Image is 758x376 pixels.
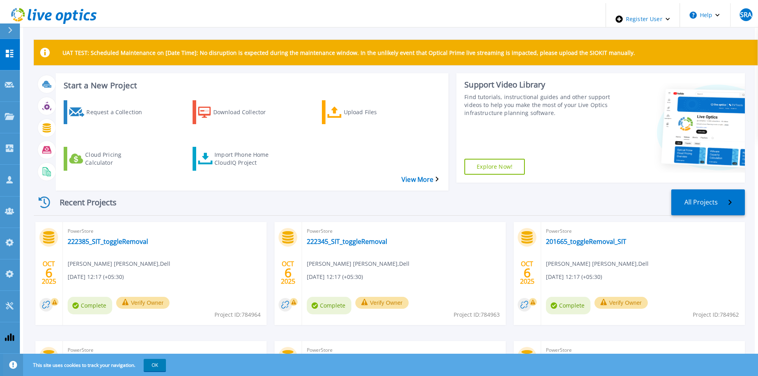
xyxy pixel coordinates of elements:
[322,100,418,124] a: Upload Files
[307,238,387,245] a: 222345_SIT_toggleRemoval
[34,193,129,212] div: Recent Projects
[464,159,525,175] a: Explore Now!
[144,359,166,371] button: OK
[307,346,501,355] span: PowerStore
[401,176,438,183] a: View More
[284,269,292,276] span: 6
[680,3,730,27] button: Help
[464,93,611,117] div: Find tutorials, instructional guides and other support videos to help you make the most of your L...
[546,297,590,314] span: Complete
[64,81,438,90] h3: Start a New Project
[62,49,635,56] p: UAT TEST: Scheduled Maintenance on [Date Time]: No disruption is expected during the maintenance ...
[213,102,277,122] div: Download Collector
[594,297,648,309] button: Verify Owner
[64,147,160,171] a: Cloud Pricing Calculator
[64,100,160,124] a: Request a Collection
[344,102,407,122] div: Upload Files
[116,297,170,309] button: Verify Owner
[454,310,500,319] span: Project ID: 784963
[546,346,740,355] span: PowerStore
[214,149,278,169] div: Import Phone Home CloudIQ Project
[693,310,739,319] span: Project ID: 784962
[355,297,409,309] button: Verify Owner
[41,258,57,287] div: OCT 2025
[307,227,501,236] span: PowerStore
[68,259,170,268] span: [PERSON_NAME] [PERSON_NAME] , Dell
[281,258,296,287] div: OCT 2025
[85,149,149,169] div: Cloud Pricing Calculator
[68,238,148,245] a: 222385_SIT_toggleRemoval
[546,273,602,281] span: [DATE] 12:17 (+05:30)
[307,259,409,268] span: [PERSON_NAME] [PERSON_NAME] , Dell
[193,100,289,124] a: Download Collector
[671,189,745,215] a: All Projects
[307,273,363,281] span: [DATE] 12:17 (+05:30)
[68,227,262,236] span: PowerStore
[86,102,150,122] div: Request a Collection
[68,273,124,281] span: [DATE] 12:17 (+05:30)
[740,12,752,18] span: SRA
[606,3,680,35] div: Register User
[520,258,535,287] div: OCT 2025
[464,80,611,90] div: Support Video Library
[68,297,112,314] span: Complete
[68,346,262,355] span: PowerStore
[546,238,626,245] a: 201665_toggleRemoval_SIT
[307,297,351,314] span: Complete
[546,227,740,236] span: PowerStore
[524,269,531,276] span: 6
[45,269,53,276] span: 6
[214,310,261,319] span: Project ID: 784964
[546,259,649,268] span: [PERSON_NAME] [PERSON_NAME] , Dell
[25,359,166,371] span: This site uses cookies to track your navigation.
